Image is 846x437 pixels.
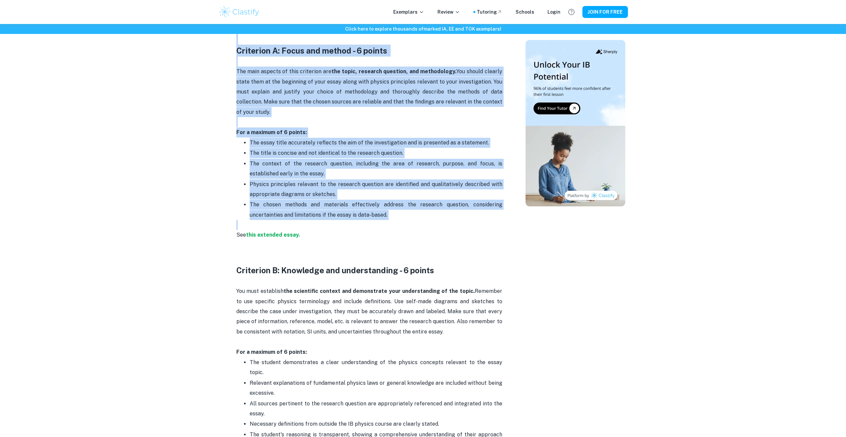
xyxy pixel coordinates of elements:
[566,6,577,18] button: Help and Feedback
[250,159,502,179] p: The context of the research question, including the area of research, purpose, and focus, is esta...
[331,68,457,75] strong: the topic, research question, and methodology.
[250,378,502,398] p: Relevant explanations of fundamental physics laws or general knowledge are included without being...
[236,286,502,357] p: You must establish Remember to use specific physics terminology and include definitions. Use self...
[236,129,307,135] strong: For a maximum of 6 points:
[477,8,502,16] a: Tutoring
[250,200,502,220] p: The chosen methods and materials effectively address the research question, considering uncertain...
[246,232,300,238] a: this extended essay.
[250,357,502,378] p: The student demonstrates a clear understanding of the physics concepts relevant to the essay topic.
[250,148,502,158] p: The title is concise and not identical to the research question.
[437,8,460,16] p: Review
[250,179,502,200] p: Physics principles relevant to the research question are identified and qualitatively described w...
[236,57,502,137] p: The main aspects of this criterion are You should clearly state them at the beginning of your ess...
[236,266,434,275] strong: Criterion B: Knowledge and understanding - 6 points
[250,419,502,429] p: Necessary definitions from outside the IB physics course are clearly stated.
[218,5,261,19] img: Clastify logo
[393,8,424,16] p: Exemplars
[250,399,502,419] p: All sources pertinent to the research question are appropriately referenced and integrated into t...
[582,6,628,18] button: JOIN FOR FREE
[1,25,845,33] h6: Click here to explore thousands of marked IA, EE and TOK exemplars !
[526,40,625,206] img: Thumbnail
[236,46,387,55] strong: Criterion A: Focus and method - 6 points
[236,220,502,240] p: See
[250,138,502,148] p: The essay title accurately reflects the aim of the investigation and is presented as a statement.
[547,8,560,16] a: Login
[284,288,475,294] strong: the scientific context and demonstrate your understanding of the topic.
[516,8,534,16] a: Schools
[236,349,307,355] strong: For a maximum of 6 points:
